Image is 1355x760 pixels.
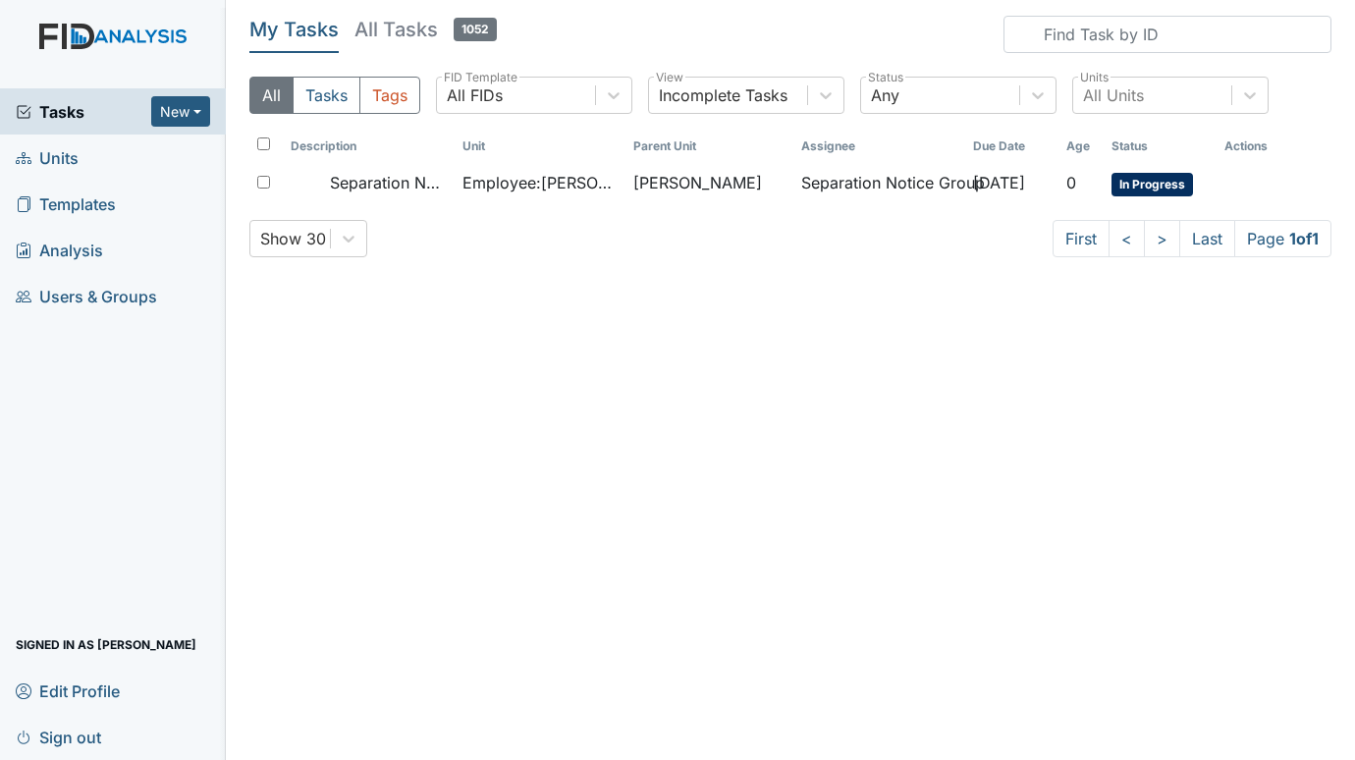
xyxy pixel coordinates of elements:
[16,629,196,660] span: Signed in as [PERSON_NAME]
[455,130,626,163] th: Toggle SortBy
[354,16,497,43] h5: All Tasks
[625,130,793,163] th: Toggle SortBy
[1058,130,1105,163] th: Toggle SortBy
[257,137,270,150] input: Toggle All Rows Selected
[16,189,116,219] span: Templates
[16,722,101,752] span: Sign out
[1083,83,1144,107] div: All Units
[1109,220,1145,257] a: <
[283,130,455,163] th: Toggle SortBy
[1217,130,1315,163] th: Actions
[1234,220,1331,257] span: Page
[359,77,420,114] button: Tags
[1179,220,1235,257] a: Last
[1289,229,1319,248] strong: 1 of 1
[973,173,1025,192] span: [DATE]
[1144,220,1180,257] a: >
[965,130,1057,163] th: Toggle SortBy
[1053,220,1331,257] nav: task-pagination
[260,227,326,250] div: Show 30
[151,96,210,127] button: New
[249,77,294,114] button: All
[1053,220,1110,257] a: First
[1003,16,1331,53] input: Find Task by ID
[1104,130,1217,163] th: Toggle SortBy
[16,142,79,173] span: Units
[1066,173,1076,192] span: 0
[293,77,360,114] button: Tasks
[249,77,420,114] div: Type filter
[16,100,151,124] a: Tasks
[633,171,762,194] span: [PERSON_NAME]
[659,83,787,107] div: Incomplete Tasks
[793,163,965,204] td: Separation Notice Group
[1256,171,1272,194] a: Archive
[330,171,447,194] span: Separation Notice
[793,130,965,163] th: Assignee
[871,83,899,107] div: Any
[249,16,339,43] h5: My Tasks
[462,171,619,194] span: Employee : [PERSON_NAME]
[16,281,157,311] span: Users & Groups
[454,18,497,41] span: 1052
[1111,173,1193,196] span: In Progress
[1287,171,1303,194] a: Delete
[16,235,103,265] span: Analysis
[16,676,120,706] span: Edit Profile
[447,83,503,107] div: All FIDs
